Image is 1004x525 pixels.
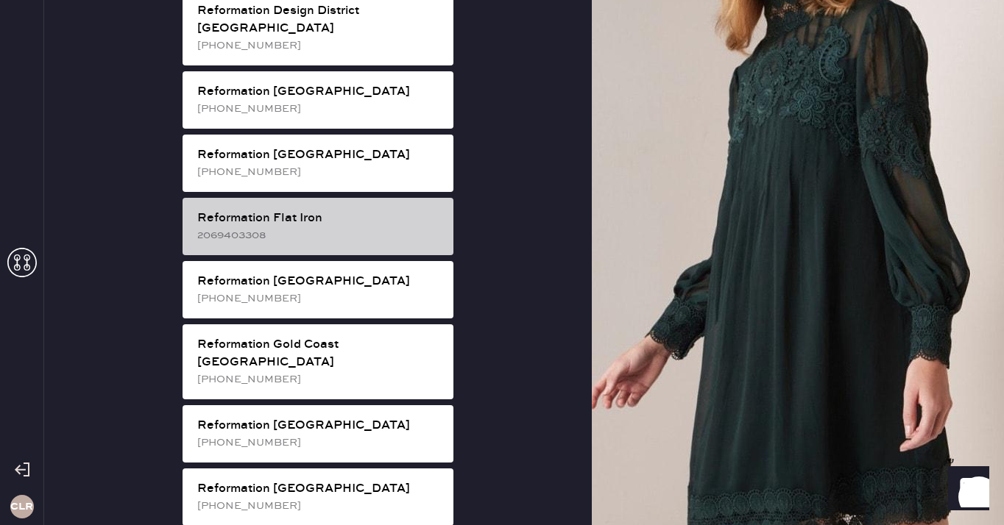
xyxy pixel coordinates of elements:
[197,435,442,451] div: [PHONE_NUMBER]
[197,273,442,290] div: Reformation [GEOGRAPHIC_DATA]
[197,227,442,243] div: 2069403308
[197,146,442,164] div: Reformation [GEOGRAPHIC_DATA]
[197,37,442,54] div: [PHONE_NUMBER]
[197,210,442,227] div: Reformation Flat Iron
[197,290,442,307] div: [PHONE_NUMBER]
[934,459,997,522] iframe: Front Chat
[197,2,442,37] div: Reformation Design District [GEOGRAPHIC_DATA]
[197,336,442,371] div: Reformation Gold Coast [GEOGRAPHIC_DATA]
[10,501,33,512] h3: CLR
[197,83,442,101] div: Reformation [GEOGRAPHIC_DATA]
[197,101,442,117] div: [PHONE_NUMBER]
[197,371,442,387] div: [PHONE_NUMBER]
[197,164,442,180] div: [PHONE_NUMBER]
[197,480,442,498] div: Reformation [GEOGRAPHIC_DATA]
[197,417,442,435] div: Reformation [GEOGRAPHIC_DATA]
[197,498,442,514] div: [PHONE_NUMBER]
